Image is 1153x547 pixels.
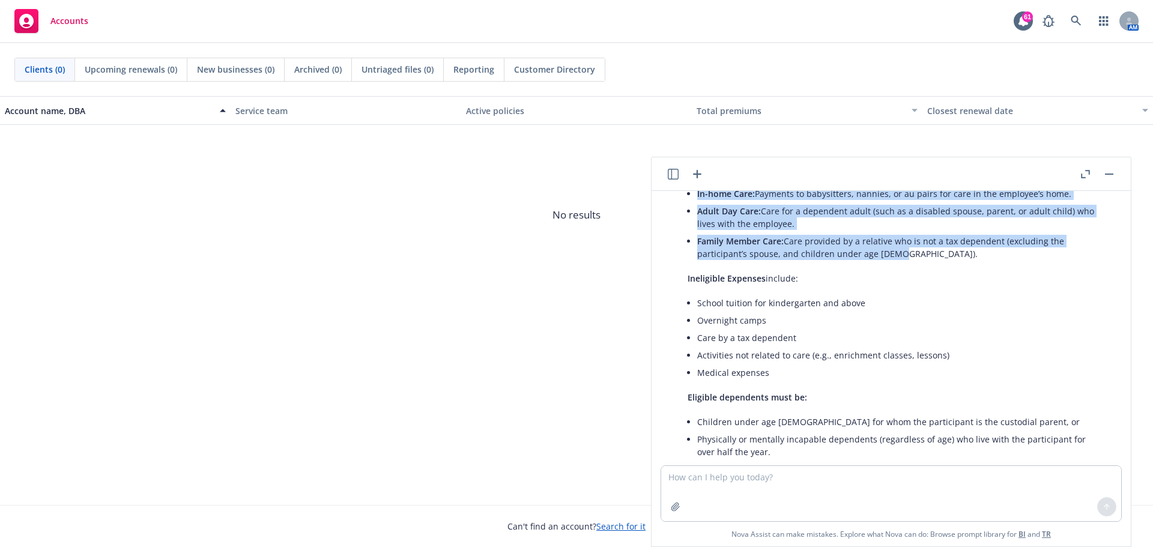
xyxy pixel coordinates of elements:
li: Activities not related to care (e.g., enrichment classes, lessons) [697,346,1104,364]
span: Upcoming renewals (0) [85,63,177,76]
span: Can't find an account? [507,520,646,533]
a: Accounts [10,4,93,38]
button: Active policies [461,96,692,125]
li: Payments to babysitters, nannies, or au pairs for care in the employee’s home. [697,185,1104,202]
li: Medical expenses [697,364,1104,381]
span: Accounts [50,16,88,26]
div: Total premiums [697,104,904,117]
a: Search [1064,9,1088,33]
li: Overnight camps [697,312,1104,329]
span: Untriaged files (0) [362,63,434,76]
span: Clients (0) [25,63,65,76]
span: Family Member Care: [697,235,784,247]
span: In-home Care: [697,188,755,199]
a: TR [1042,529,1051,539]
span: Ineligible Expenses [688,273,766,284]
span: Nova Assist can make mistakes. Explore what Nova can do: Browse prompt library for and [731,522,1051,546]
span: Archived (0) [294,63,342,76]
a: Search for it [596,521,646,532]
span: Reporting [453,63,494,76]
li: Children under age [DEMOGRAPHIC_DATA] for whom the participant is the custodial parent, or [697,413,1104,431]
button: Closest renewal date [922,96,1153,125]
p: include: [688,272,1104,285]
li: Care for a dependent adult (such as a disabled spouse, parent, or adult child) who lives with the... [697,202,1104,232]
div: Active policies [466,104,687,117]
div: 61 [1022,11,1033,22]
span: Adult Day Care: [697,205,761,217]
button: Total premiums [692,96,922,125]
li: Care provided by a relative who is not a tax dependent (excluding the participant’s spouse, and c... [697,232,1104,262]
li: Physically or mentally incapable dependents (regardless of age) who live with the participant for... [697,431,1104,461]
span: Customer Directory [514,63,595,76]
button: Service team [231,96,461,125]
span: New businesses (0) [197,63,274,76]
li: Care by a tax dependent [697,329,1104,346]
a: Report a Bug [1036,9,1061,33]
span: Eligible dependents must be: [688,391,807,403]
div: Service team [235,104,456,117]
li: School tuition for kindergarten and above [697,294,1104,312]
a: Switch app [1092,9,1116,33]
div: Account name, DBA [5,104,213,117]
div: Closest renewal date [927,104,1135,117]
a: BI [1018,529,1026,539]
